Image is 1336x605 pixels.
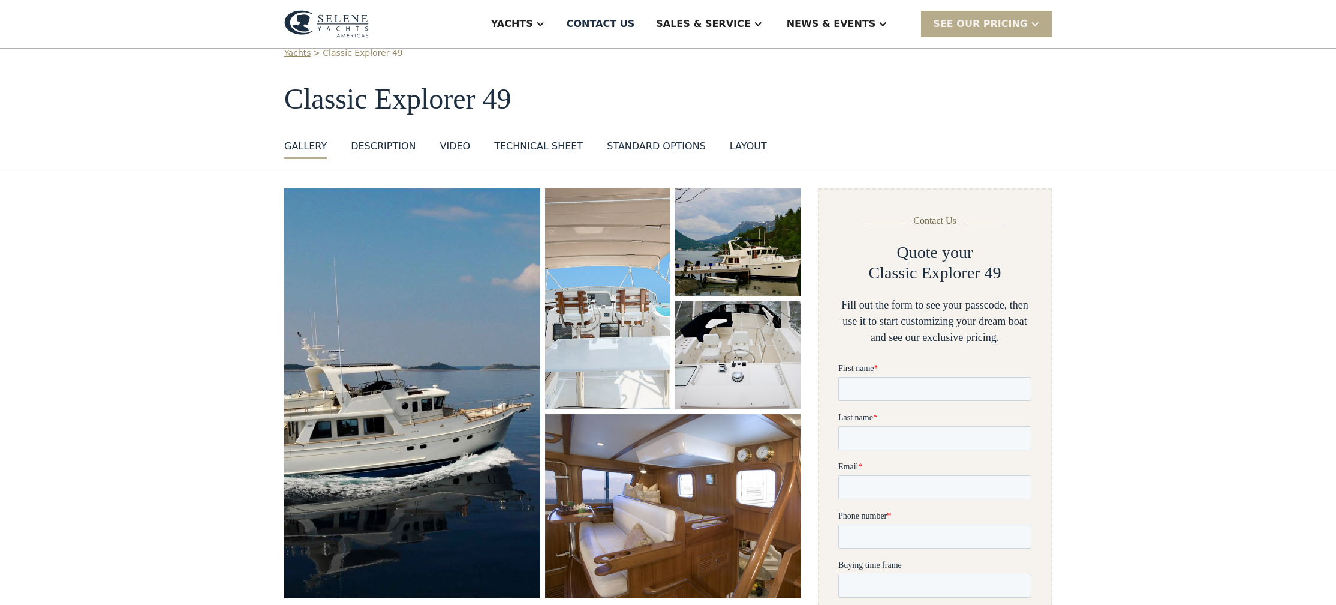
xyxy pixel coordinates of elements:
a: Technical sheet [494,139,583,159]
div: Fill out the form to see your passcode, then use it to start customizing your dream boat and see ... [838,297,1031,346]
div: DESCRIPTION [351,139,416,154]
div: Contact Us [913,214,956,228]
a: Classic Explorer 49 [323,47,402,59]
a: GALLERY [284,139,327,159]
img: 50 foot motor yacht [284,188,540,598]
a: layout [730,139,767,159]
span: We respect your time - only the good stuff, never spam. [1,449,186,470]
div: SEE Our Pricing [933,17,1028,31]
input: I want to subscribe to your Newsletter.Unsubscribe any time by clicking the link at the bottom of... [3,525,11,534]
a: VIDEO [440,139,470,159]
a: DESCRIPTION [351,139,416,159]
span: Unsubscribe any time by clicking the link at the bottom of any message [3,526,191,557]
div: VIDEO [440,139,470,154]
a: open lightbox [284,188,540,598]
a: open lightbox [545,188,670,409]
div: SEE Our Pricing [921,11,1052,37]
a: standard options [607,139,706,159]
div: layout [730,139,767,154]
div: Yachts [491,17,533,31]
a: open lightbox [675,301,801,409]
img: 50 foot motor yacht [675,188,801,296]
span: Tick the box below to receive occasional updates, exclusive offers, and VIP access via text message. [1,409,191,441]
a: Yachts [284,47,311,59]
span: Reply STOP to unsubscribe at any time. [3,488,186,508]
a: open lightbox [675,188,801,296]
img: 50 foot motor yacht [545,414,801,598]
div: News & EVENTS [787,17,876,31]
div: GALLERY [284,139,327,154]
strong: I want to subscribe to your Newsletter. [3,526,110,546]
div: standard options [607,139,706,154]
div: Technical sheet [494,139,583,154]
div: Sales & Service [656,17,750,31]
h2: Classic Explorer 49 [869,263,1001,283]
h2: Quote your [897,242,973,263]
strong: Yes, I'd like to receive SMS updates. [14,488,144,497]
a: open lightbox [545,414,801,598]
input: Yes, I'd like to receive SMS updates.Reply STOP to unsubscribe at any time. [3,487,11,495]
div: Contact US [567,17,635,31]
img: 50 foot motor yacht [675,301,801,409]
img: logo [284,10,369,38]
div: > [314,47,321,59]
h1: Classic Explorer 49 [284,83,1052,115]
